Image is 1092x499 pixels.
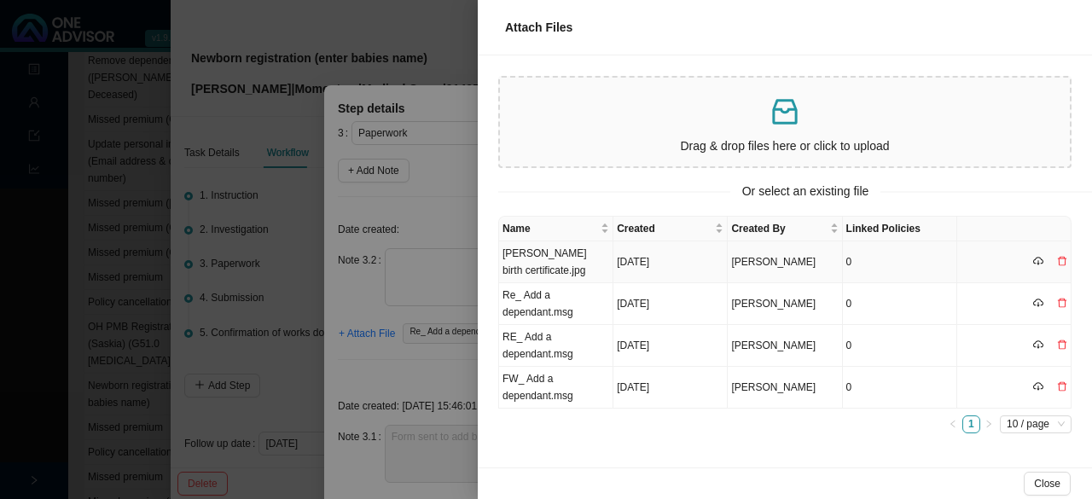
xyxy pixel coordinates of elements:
[1057,298,1067,308] span: delete
[843,367,957,409] td: 0
[1057,339,1067,350] span: delete
[963,416,979,432] a: 1
[499,283,613,325] td: Re_ Add a dependant.msg
[613,217,728,241] th: Created
[980,415,998,433] button: right
[843,241,957,283] td: 0
[502,220,597,237] span: Name
[613,241,728,283] td: [DATE]
[1057,256,1067,266] span: delete
[768,95,802,129] span: inbox
[1024,472,1071,496] button: Close
[731,256,816,268] span: [PERSON_NAME]
[1033,256,1043,266] span: cloud-download
[728,217,842,241] th: Created By
[1033,339,1043,350] span: cloud-download
[843,325,957,367] td: 0
[507,136,1063,156] p: Drag & drop files here or click to upload
[962,415,980,433] li: 1
[731,298,816,310] span: [PERSON_NAME]
[1034,475,1060,492] span: Close
[1000,415,1072,433] div: Page Size
[613,367,728,409] td: [DATE]
[1057,381,1067,392] span: delete
[613,325,728,367] td: [DATE]
[980,415,998,433] li: Next Page
[505,20,572,34] span: Attach Files
[499,241,613,283] td: [PERSON_NAME] birth certificate.jpg
[944,415,962,433] li: Previous Page
[499,325,613,367] td: RE_ Add a dependant.msg
[731,220,826,237] span: Created By
[499,217,613,241] th: Name
[1033,298,1043,308] span: cloud-download
[499,367,613,409] td: FW_ Add a dependant.msg
[730,182,881,201] span: Or select an existing file
[731,339,816,351] span: [PERSON_NAME]
[985,420,993,428] span: right
[731,381,816,393] span: [PERSON_NAME]
[944,415,962,433] button: left
[617,220,712,237] span: Created
[949,420,957,428] span: left
[843,217,957,241] th: Linked Policies
[1033,381,1043,392] span: cloud-download
[1007,416,1065,432] span: 10 / page
[843,283,957,325] td: 0
[500,78,1070,166] span: inboxDrag & drop files here or click to upload
[613,283,728,325] td: [DATE]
